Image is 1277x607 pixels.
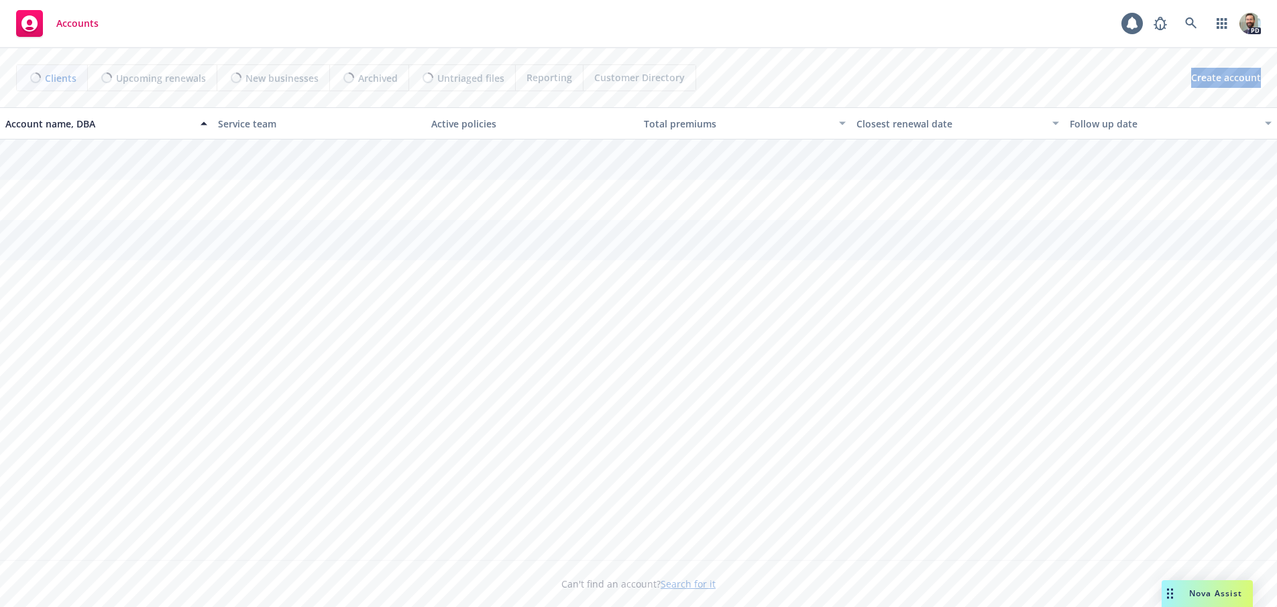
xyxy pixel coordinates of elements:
button: Total premiums [638,107,851,140]
div: Active policies [431,117,633,131]
button: Closest renewal date [851,107,1064,140]
a: Report a Bug [1147,10,1174,37]
div: Closest renewal date [856,117,1044,131]
div: Total premiums [644,117,831,131]
a: Switch app [1209,10,1235,37]
a: Search [1178,10,1205,37]
button: Service team [213,107,425,140]
a: Search for it [661,577,716,590]
div: Account name, DBA [5,117,192,131]
span: Reporting [526,70,572,85]
div: Service team [218,117,420,131]
span: New businesses [245,71,319,85]
span: Accounts [56,18,99,29]
a: Create account [1191,68,1261,88]
a: Accounts [11,5,104,42]
button: Follow up date [1064,107,1277,140]
span: Can't find an account? [561,577,716,591]
span: Archived [358,71,398,85]
button: Nova Assist [1162,580,1253,607]
button: Active policies [426,107,638,140]
span: Create account [1191,65,1261,91]
div: Follow up date [1070,117,1257,131]
span: Untriaged files [437,71,504,85]
img: photo [1239,13,1261,34]
span: Clients [45,71,76,85]
span: Customer Directory [594,70,685,85]
span: Nova Assist [1189,588,1242,599]
div: Drag to move [1162,580,1178,607]
span: Upcoming renewals [116,71,206,85]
